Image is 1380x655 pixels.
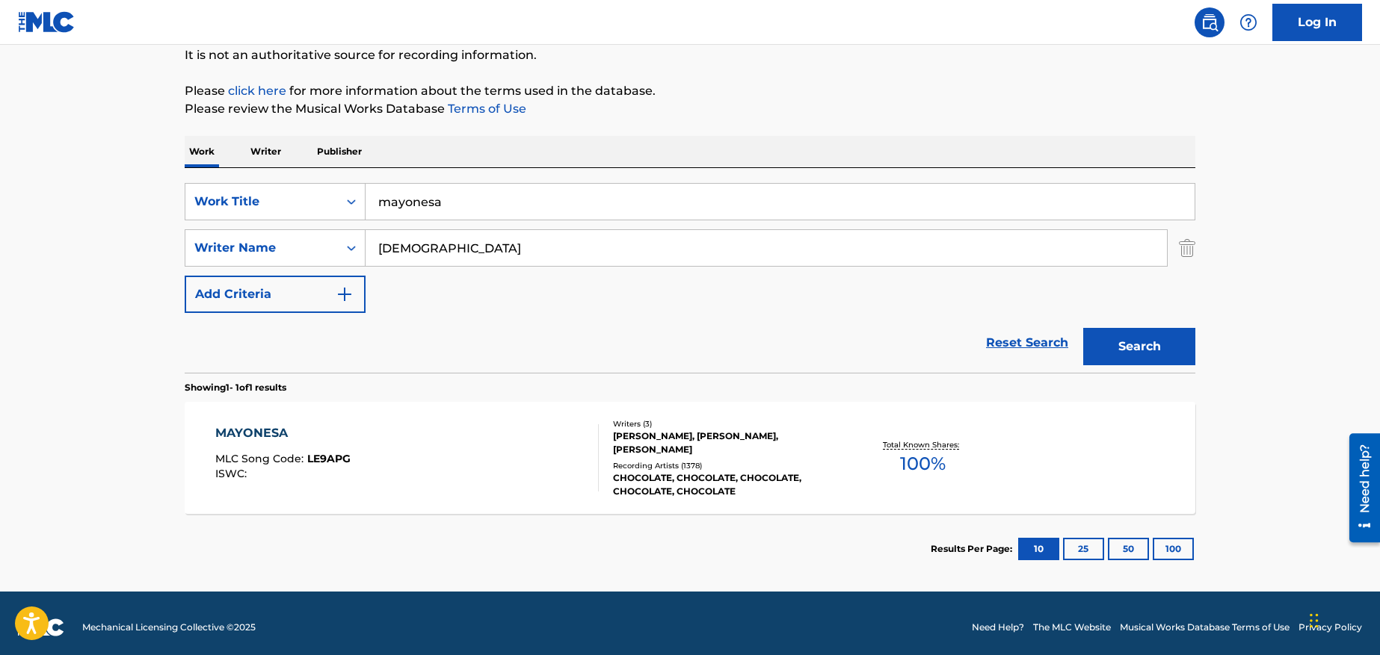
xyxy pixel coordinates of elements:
a: click here [228,84,286,98]
a: Terms of Use [445,102,526,116]
p: Please for more information about the terms used in the database. [185,82,1195,100]
div: Help [1233,7,1263,37]
div: Writers ( 3 ) [613,418,839,429]
span: MLC Song Code : [215,452,307,465]
button: 50 [1108,538,1149,560]
button: 25 [1063,538,1104,560]
span: Mechanical Licensing Collective © 2025 [82,621,256,634]
p: Total Known Shares: [883,439,963,450]
p: It is not an authoritative source for recording information. [185,46,1195,64]
p: Results Per Page: [931,542,1016,556]
div: [PERSON_NAME], [PERSON_NAME], [PERSON_NAME] [613,429,839,456]
div: Work Title [194,193,329,211]
a: Public Search [1195,7,1225,37]
p: Work [185,136,219,167]
button: Add Criteria [185,276,366,313]
a: MAYONESAMLC Song Code:LE9APGISWC:Writers (3)[PERSON_NAME], [PERSON_NAME], [PERSON_NAME]Recording ... [185,402,1195,514]
img: MLC Logo [18,11,76,33]
div: Recording Artists ( 1378 ) [613,460,839,471]
div: MAYONESA [215,424,351,442]
a: Need Help? [972,621,1024,634]
p: Showing 1 - 1 of 1 results [185,381,286,394]
a: Privacy Policy [1299,621,1362,634]
a: Log In [1272,4,1362,41]
a: Musical Works Database Terms of Use [1120,621,1290,634]
iframe: Resource Center [1338,427,1380,547]
img: search [1201,13,1219,31]
img: help [1239,13,1257,31]
div: Drag [1310,598,1319,643]
button: 100 [1153,538,1194,560]
button: 10 [1018,538,1059,560]
span: LE9APG [307,452,351,465]
button: Search [1083,328,1195,365]
img: Delete Criterion [1179,229,1195,267]
span: 100 % [900,450,946,477]
a: The MLC Website [1033,621,1111,634]
a: Reset Search [979,326,1076,359]
div: CHOCOLATE, CHOCOLATE, CHOCOLATE, CHOCOLATE, CHOCOLATE [613,471,839,498]
p: Publisher [312,136,366,167]
img: 9d2ae6d4665cec9f34b9.svg [336,285,354,303]
span: ISWC : [215,467,250,480]
div: Writer Name [194,239,329,257]
p: Writer [246,136,286,167]
iframe: Chat Widget [1305,583,1380,655]
form: Search Form [185,183,1195,373]
p: Please review the Musical Works Database [185,100,1195,118]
